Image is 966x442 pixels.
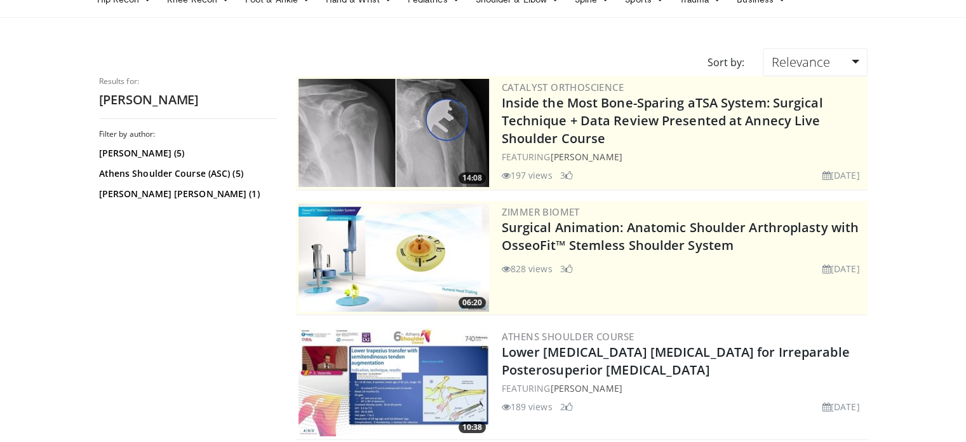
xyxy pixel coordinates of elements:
a: Lower [MEDICAL_DATA] [MEDICAL_DATA] for Irreparable Posterosuperior [MEDICAL_DATA] [502,343,850,378]
li: 2 [560,400,573,413]
a: Catalyst OrthoScience [502,81,624,93]
li: [DATE] [822,169,860,182]
a: 10:38 [299,328,489,436]
img: 84e7f812-2061-4fff-86f6-cdff29f66ef4.300x170_q85_crop-smart_upscale.jpg [299,204,489,312]
span: 14:08 [459,172,486,184]
a: Athens Shoulder Course (ASC) (5) [99,167,274,180]
li: 189 views [502,400,553,413]
li: 828 views [502,262,553,275]
img: 93caa097-597b-40e0-a885-d33db5739797.300x170_q85_crop-smart_upscale.jpg [299,328,489,436]
img: 9f15458b-d013-4cfd-976d-a83a3859932f.300x170_q85_crop-smart_upscale.jpg [299,79,489,187]
a: Athens Shoulder Course [502,330,634,343]
a: Surgical Animation: Anatomic Shoulder Arthroplasty with OsseoFit™ Stemless Shoulder System [502,219,859,254]
span: 10:38 [459,422,486,433]
a: 06:20 [299,204,489,312]
a: [PERSON_NAME] [550,151,622,163]
a: [PERSON_NAME] [550,382,622,394]
li: 197 views [502,169,553,182]
li: 3 [560,262,573,275]
span: 06:20 [459,297,486,308]
li: [DATE] [822,400,860,413]
li: 3 [560,169,573,182]
p: Results for: [99,76,277,86]
a: Zimmer Biomet [502,205,580,218]
div: FEATURING [502,150,865,163]
h2: [PERSON_NAME] [99,92,277,108]
a: Relevance [763,48,867,76]
li: [DATE] [822,262,860,275]
span: Relevance [771,53,829,71]
a: 14:08 [299,79,489,187]
h3: Filter by author: [99,129,277,139]
a: Inside the Most Bone-Sparing aTSA System: Surgical Technique + Data Review Presented at Annecy Li... [502,94,823,147]
div: FEATURING [502,382,865,395]
a: [PERSON_NAME] [PERSON_NAME] (1) [99,188,274,200]
div: Sort by: [697,48,753,76]
a: [PERSON_NAME] (5) [99,147,274,160]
